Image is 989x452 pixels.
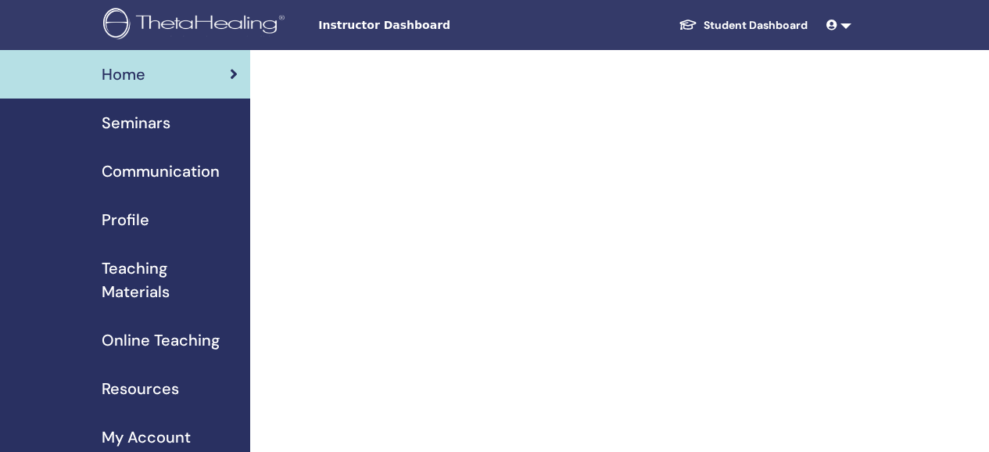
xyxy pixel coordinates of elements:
a: Student Dashboard [666,11,820,40]
span: My Account [102,425,191,449]
span: Seminars [102,111,170,135]
span: Instructor Dashboard [318,17,553,34]
span: Profile [102,208,149,231]
span: Home [102,63,145,86]
span: Communication [102,160,220,183]
img: graduation-cap-white.svg [679,18,697,31]
span: Online Teaching [102,328,220,352]
span: Resources [102,377,179,400]
span: Teaching Materials [102,256,238,303]
img: logo.png [103,8,290,43]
